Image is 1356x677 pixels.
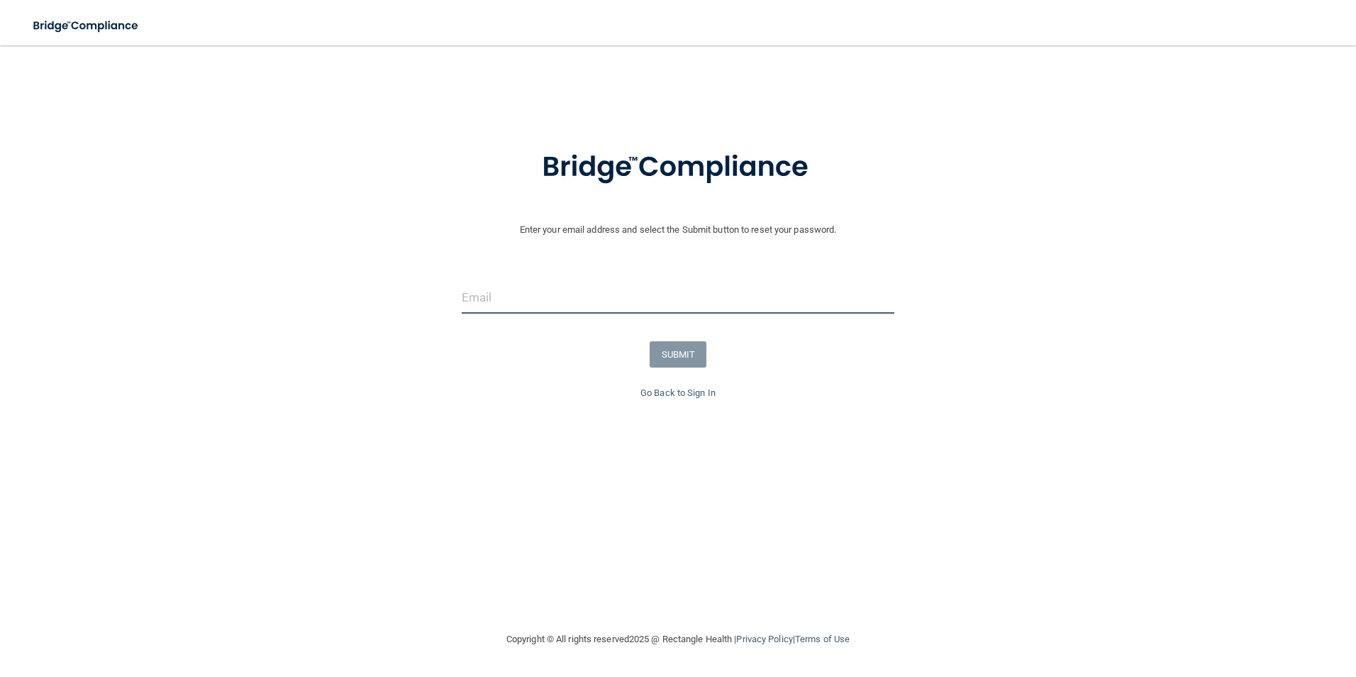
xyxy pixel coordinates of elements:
[419,617,937,662] div: Copyright © All rights reserved 2025 @ Rectangle Health | |
[795,634,850,644] a: Terms of Use
[650,341,707,368] button: SUBMIT
[21,11,152,40] img: bridge_compliance_login_screen.278c3ca4.svg
[462,282,895,314] input: Email
[640,387,716,398] a: Go Back to Sign In
[1111,576,1339,633] iframe: Drift Widget Chat Controller
[736,634,792,644] a: Privacy Policy
[513,131,843,204] img: bridge_compliance_login_screen.278c3ca4.svg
